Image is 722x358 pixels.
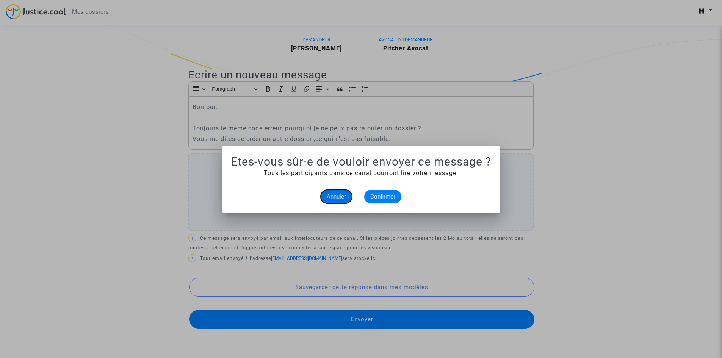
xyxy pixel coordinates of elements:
[364,190,401,203] button: Confirmer
[321,190,352,203] button: Annuler
[264,169,458,177] span: Tous les participants dans ce canal pourront lire votre message.
[370,193,395,200] span: Confirmer
[327,193,346,200] span: Annuler
[231,155,491,169] h1: Etes-vous sûr·e de vouloir envoyer ce message ?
